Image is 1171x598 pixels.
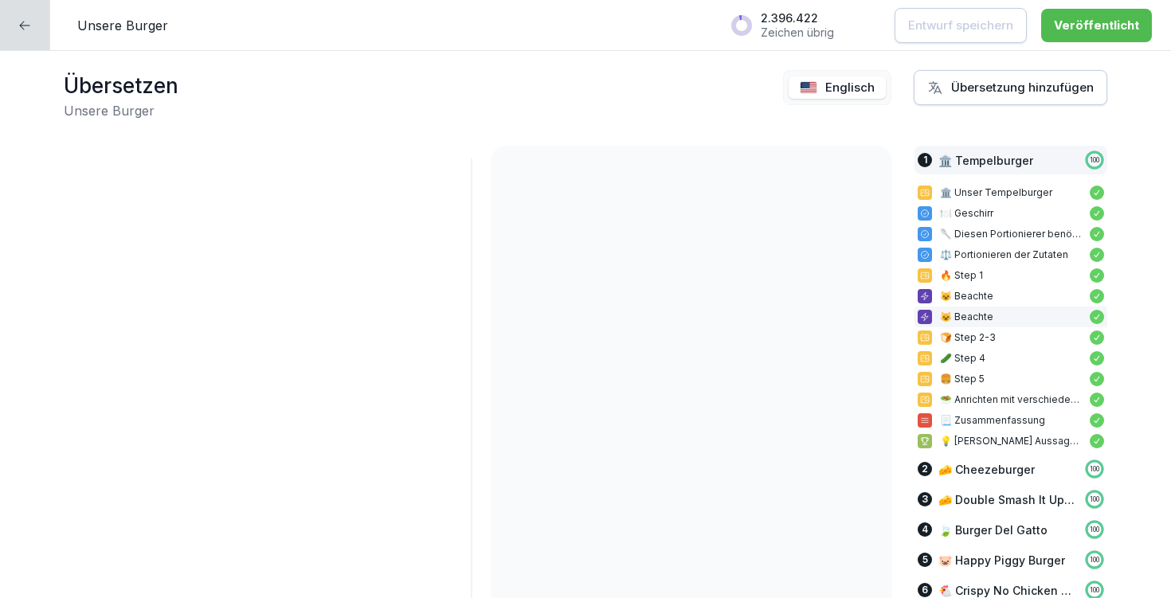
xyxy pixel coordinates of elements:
p: ⚖️ Portionieren der Zutaten [940,248,1082,262]
p: 📃 Zusammenfassung [940,413,1082,428]
p: 2.396.422 [761,11,834,25]
p: 100 [1090,585,1099,595]
p: 100 [1090,525,1099,534]
p: 🍽️ Geschirr [940,206,1082,221]
p: 🍔 Step 5 [940,372,1082,386]
p: Entwurf speichern [908,17,1013,34]
p: 😺 Beachte [940,310,1082,324]
p: Englisch [825,79,875,97]
p: 🥄 Diesen Portionierer benötigst Du: [940,227,1082,241]
div: Veröffentlicht [1054,17,1139,34]
h2: Unsere Burger [64,101,178,120]
p: 🍃 Burger Del Gatto [938,522,1048,538]
div: 1 [918,153,932,167]
p: 🥒 Step 4 [940,351,1082,365]
div: 2 [918,462,932,476]
p: 😺 Beachte [940,289,1082,303]
p: 🏛️ Tempelburger [938,152,1033,169]
button: Entwurf speichern [895,8,1027,43]
button: Veröffentlicht [1041,9,1152,42]
p: 🏛️ Unser Tempelburger [940,186,1082,200]
p: Unsere Burger [77,16,168,35]
p: 🐷 Happy Piggy Burger [938,552,1065,569]
div: Übersetzung hinzufügen [927,79,1094,96]
div: 5 [918,553,932,567]
div: 6 [918,583,932,597]
img: us.svg [800,81,817,94]
p: 🧀 Double Smash It Up Cheezeburger [938,491,1077,508]
p: 100 [1090,494,1099,504]
p: 💡 [PERSON_NAME] Aussagen sind richtig? [940,434,1082,448]
p: 100 [1090,464,1099,474]
button: 2.396.422Zeichen übrig [723,5,880,45]
p: 🍞 Step 2-3 [940,330,1082,345]
p: 🧀 Cheezeburger [938,461,1035,478]
p: 🔥 Step 1 [940,268,1082,283]
div: 3 [918,492,932,506]
div: 4 [918,522,932,537]
h1: Übersetzen [64,70,178,101]
button: Übersetzung hinzufügen [914,70,1107,105]
p: 🥗 Anrichten mit verschiedenen Beilagen [940,393,1082,407]
p: 100 [1090,155,1099,165]
p: Zeichen übrig [761,25,834,40]
p: 100 [1090,555,1099,565]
